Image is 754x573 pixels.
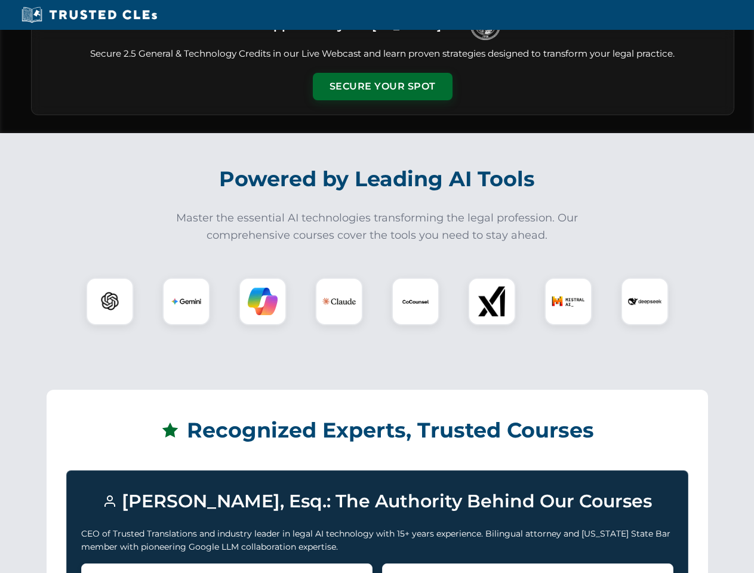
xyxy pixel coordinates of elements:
[171,286,201,316] img: Gemini Logo
[401,286,430,316] img: CoCounsel Logo
[47,158,708,200] h2: Powered by Leading AI Tools
[544,278,592,325] div: Mistral AI
[239,278,287,325] div: Copilot
[468,278,516,325] div: xAI
[248,286,278,316] img: Copilot Logo
[315,278,363,325] div: Claude
[46,47,719,61] p: Secure 2.5 General & Technology Credits in our Live Webcast and learn proven strategies designed ...
[81,485,673,517] h3: [PERSON_NAME], Esq.: The Authority Behind Our Courses
[18,6,161,24] img: Trusted CLEs
[552,285,585,318] img: Mistral AI Logo
[162,278,210,325] div: Gemini
[66,409,688,451] h2: Recognized Experts, Trusted Courses
[477,286,507,316] img: xAI Logo
[392,278,439,325] div: CoCounsel
[168,210,586,244] p: Master the essential AI technologies transforming the legal profession. Our comprehensive courses...
[81,527,673,554] p: CEO of Trusted Translations and industry leader in legal AI technology with 15+ years experience....
[93,284,127,319] img: ChatGPT Logo
[86,278,134,325] div: ChatGPT
[322,285,356,318] img: Claude Logo
[621,278,669,325] div: DeepSeek
[313,73,453,100] button: Secure Your Spot
[628,285,661,318] img: DeepSeek Logo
